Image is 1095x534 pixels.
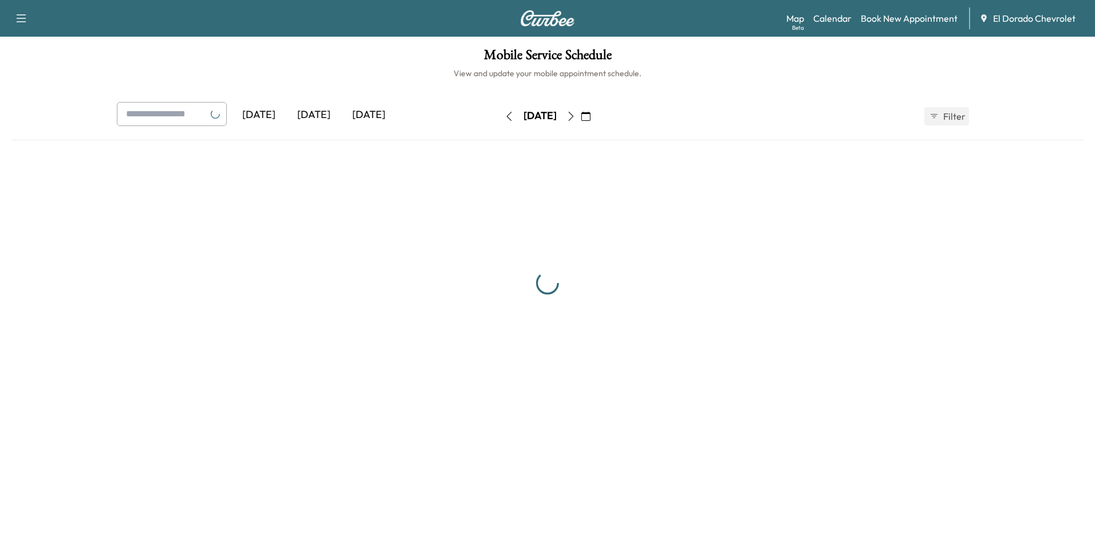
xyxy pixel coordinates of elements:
[231,102,286,128] div: [DATE]
[813,11,852,25] a: Calendar
[520,10,575,26] img: Curbee Logo
[792,23,804,32] div: Beta
[861,11,958,25] a: Book New Appointment
[523,109,557,123] div: [DATE]
[943,109,964,123] span: Filter
[786,11,804,25] a: MapBeta
[11,68,1084,79] h6: View and update your mobile appointment schedule.
[993,11,1076,25] span: El Dorado Chevrolet
[341,102,396,128] div: [DATE]
[924,107,969,125] button: Filter
[286,102,341,128] div: [DATE]
[11,48,1084,68] h1: Mobile Service Schedule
